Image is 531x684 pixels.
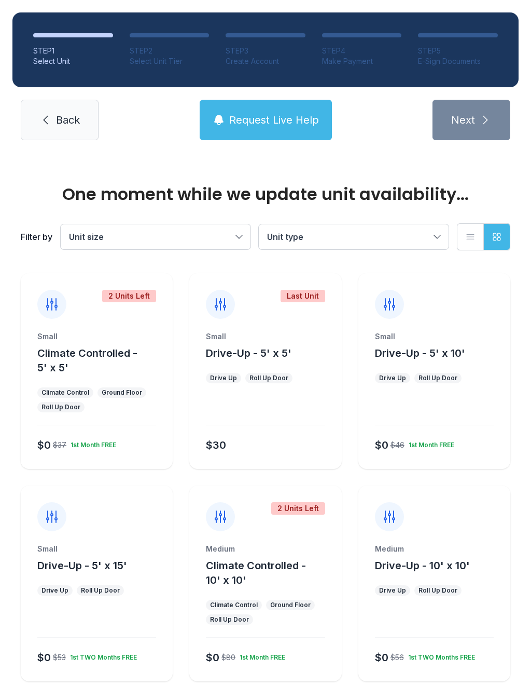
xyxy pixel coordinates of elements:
[379,374,406,382] div: Drive Up
[210,601,258,609] div: Climate Control
[249,374,288,382] div: Roll Up Door
[56,113,80,127] span: Back
[61,224,250,249] button: Unit size
[66,437,116,449] div: 1st Month FREE
[37,331,156,342] div: Small
[390,440,404,450] div: $46
[375,558,470,573] button: Drive-Up - 10' x 10'
[235,649,285,662] div: 1st Month FREE
[267,232,303,242] span: Unit type
[375,650,388,665] div: $0
[418,46,498,56] div: STEP 5
[418,586,457,595] div: Roll Up Door
[33,56,113,66] div: Select Unit
[21,186,510,203] div: One moment while we update unit availability...
[33,46,113,56] div: STEP 1
[404,649,475,662] div: 1st TWO Months FREE
[221,652,235,663] div: $80
[41,388,89,397] div: Climate Control
[21,231,52,243] div: Filter by
[37,558,127,573] button: Drive-Up - 5' x 15'
[206,347,291,359] span: Drive-Up - 5' x 5'
[102,290,156,302] div: 2 Units Left
[37,346,169,375] button: Climate Controlled - 5' x 5'
[37,559,127,572] span: Drive-Up - 5' x 15'
[375,346,465,360] button: Drive-Up - 5' x 10'
[281,290,325,302] div: Last Unit
[375,438,388,452] div: $0
[375,544,494,554] div: Medium
[271,502,325,515] div: 2 Units Left
[322,56,402,66] div: Make Payment
[102,388,142,397] div: Ground Floor
[130,46,209,56] div: STEP 2
[375,347,465,359] span: Drive-Up - 5' x 10'
[130,56,209,66] div: Select Unit Tier
[37,650,51,665] div: $0
[375,331,494,342] div: Small
[390,652,404,663] div: $56
[206,331,325,342] div: Small
[41,403,80,411] div: Roll Up Door
[451,113,475,127] span: Next
[53,440,66,450] div: $37
[379,586,406,595] div: Drive Up
[206,346,291,360] button: Drive-Up - 5' x 5'
[66,649,137,662] div: 1st TWO Months FREE
[69,232,104,242] span: Unit size
[270,601,311,609] div: Ground Floor
[37,347,137,374] span: Climate Controlled - 5' x 5'
[259,224,449,249] button: Unit type
[41,586,68,595] div: Drive Up
[226,46,305,56] div: STEP 3
[210,374,237,382] div: Drive Up
[206,650,219,665] div: $0
[81,586,120,595] div: Roll Up Door
[206,544,325,554] div: Medium
[404,437,454,449] div: 1st Month FREE
[375,559,470,572] span: Drive-Up - 10' x 10'
[37,544,156,554] div: Small
[322,46,402,56] div: STEP 4
[418,56,498,66] div: E-Sign Documents
[229,113,319,127] span: Request Live Help
[226,56,305,66] div: Create Account
[206,558,337,587] button: Climate Controlled - 10' x 10'
[210,615,249,624] div: Roll Up Door
[53,652,66,663] div: $53
[418,374,457,382] div: Roll Up Door
[206,559,306,586] span: Climate Controlled - 10' x 10'
[206,438,226,452] div: $30
[37,438,51,452] div: $0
